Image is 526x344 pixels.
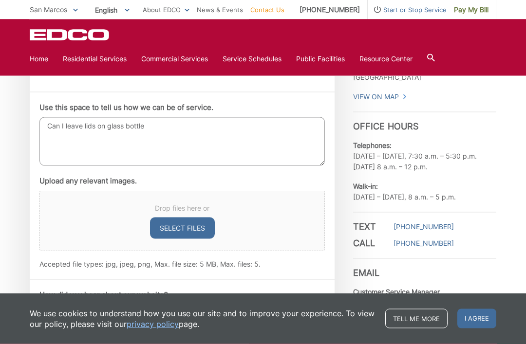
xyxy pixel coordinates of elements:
p: [DATE] – [DATE], 8 a.m. – 5 p.m. [353,181,496,202]
a: [PHONE_NUMBER] [394,238,454,249]
a: View On Map [353,91,407,102]
a: privacy policy [127,319,179,329]
h3: Office Hours [353,112,496,132]
span: Pay My Bill [454,4,488,15]
a: Service Schedules [223,54,282,64]
a: Public Facilities [296,54,345,64]
label: How did you hear about our website? [39,290,168,299]
b: Walk-in: [353,182,378,190]
a: Home [30,54,48,64]
a: Resource Center [359,54,413,64]
span: Accepted file types: jpg, jpeg, png, Max. file size: 5 MB, Max. files: 5. [39,260,261,268]
a: [PHONE_NUMBER] [394,221,454,232]
h3: Email [353,258,496,278]
strong: Customer Service Manager [353,288,440,296]
span: San Marcos [30,5,67,14]
a: News & Events [197,4,243,15]
a: Commercial Services [141,54,208,64]
h3: Text [353,221,382,232]
label: Upload any relevant images. [39,177,137,185]
p: We use cookies to understand how you use our site and to improve your experience. To view our pol... [30,308,376,329]
span: English [88,2,137,18]
a: Residential Services [63,54,127,64]
button: select files, upload any relevant images. [150,217,215,239]
span: I agree [457,309,496,328]
a: Contact Us [250,4,284,15]
h3: Call [353,238,382,249]
p: [DATE] – [DATE], 7:30 a.m. – 5:30 p.m. [DATE] 8 a.m. – 12 p.m. [353,140,496,172]
a: About EDCO [143,4,189,15]
label: Use this space to tell us how we can be of service. [39,103,213,112]
a: Tell me more [385,309,448,328]
b: Telephones: [353,141,392,149]
span: Drop files here or [52,203,313,214]
a: EDCD logo. Return to the homepage. [30,29,111,41]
